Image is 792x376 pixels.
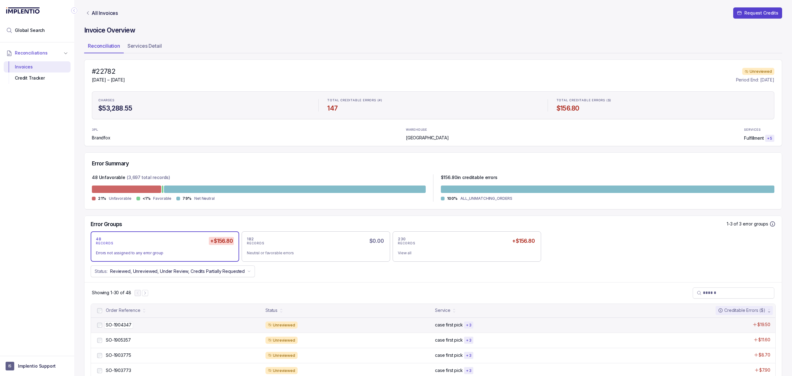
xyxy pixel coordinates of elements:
[744,128,760,132] p: SERVICES
[95,94,313,116] li: Statistic CHARGES
[106,337,131,343] p: SO-1905357
[110,268,245,274] p: Reviewed, Unreviewed, Under Review, Credits Partially Requested
[265,367,298,374] div: Unreviewed
[92,10,118,16] p: All Invoices
[406,135,449,141] p: [GEOGRAPHIC_DATA]
[95,268,108,274] p: Status:
[183,196,192,201] p: 79%
[6,362,69,370] button: User initialsImplentio Support
[97,368,102,373] input: checkbox-checkbox
[143,196,151,201] p: <1%
[736,77,774,83] p: Period End: [DATE]
[15,50,48,56] span: Reconciliations
[435,367,463,374] p: case first pick
[435,337,463,343] p: case first pick
[106,352,131,358] p: SO-1903775
[435,352,463,358] p: case first pick
[265,352,298,359] div: Unreviewed
[92,160,129,167] h5: Error Summary
[15,27,45,33] span: Global Search
[327,98,382,102] p: TOTAL CREDITABLE ERRORS (#)
[265,337,298,344] div: Unreviewed
[109,195,131,202] p: Unfavorable
[466,368,471,373] p: + 3
[265,307,278,313] div: Status
[92,174,125,182] p: 48 Unfavorable
[18,363,56,369] p: Implentio Support
[209,237,234,245] h5: +$156.80
[92,77,125,83] p: [DATE] – [DATE]
[265,321,298,329] div: Unreviewed
[97,353,102,358] input: checkbox-checkbox
[96,250,229,256] div: Errors not assigned to any error group
[92,91,774,119] ul: Statistic Highlights
[84,10,119,16] a: Link All Invoices
[9,72,66,84] div: Credit Tracker
[406,128,427,132] p: WAREHOUSE
[92,67,125,76] h4: #22782
[460,195,512,202] p: ALL_UNMATCHING_ORDERS
[124,41,166,53] li: Tab Services Detail
[6,362,14,370] span: User initials
[758,337,770,343] p: $11.60
[88,42,120,50] p: Reconciliation
[743,221,768,227] p: error groups
[97,323,102,328] input: checkbox-checkbox
[71,7,78,14] div: Collapse Icon
[127,174,170,182] p: (3,697 total records)
[398,242,415,245] p: RECORDS
[247,242,264,245] p: RECORDS
[742,68,774,75] div: Unreviewed
[98,196,106,201] p: 21%
[106,367,131,374] p: SO-1903773
[757,321,770,328] p: $19.50
[447,196,458,201] p: 100%
[557,104,768,113] h4: $156.80
[92,128,108,132] p: 3PL
[106,307,140,313] div: Order Reference
[97,338,102,343] input: checkbox-checkbox
[247,237,254,242] p: 182
[98,98,114,102] p: CHARGES
[557,98,612,102] p: TOTAL CREDITABLE ERRORS ($)
[435,307,450,313] div: Service
[84,41,124,53] li: Tab Reconciliation
[466,323,471,328] p: + 3
[767,136,773,141] p: + 5
[9,61,66,72] div: Invoices
[247,250,380,256] div: Neutral or favorable errors
[104,321,133,328] p: SO-1904347
[98,104,310,113] h4: $53,288.55
[91,221,122,228] h5: Error Groups
[759,352,770,358] p: $8.70
[96,242,113,245] p: RECORDS
[324,94,542,116] li: Statistic TOTAL CREDITABLE ERRORS (#)
[368,237,385,245] h5: $0.00
[194,195,215,202] p: Net Neutral
[96,237,101,242] p: 48
[759,367,770,373] p: $7.90
[92,290,131,296] p: Showing 1-30 of 48
[466,338,471,343] p: + 3
[441,174,497,182] p: $ 156.80 in creditable errors
[4,46,71,60] button: Reconciliations
[553,94,772,116] li: Statistic TOTAL CREDITABLE ERRORS ($)
[398,237,406,242] p: 230
[153,195,171,202] p: Favorable
[435,322,463,328] p: case first pick
[744,135,764,141] p: Fulfillment
[92,290,131,296] div: Remaining page entries
[91,265,255,277] button: Status:Reviewed, Unreviewed, Under Review, Credits Partially Requested
[142,290,148,296] button: Next Page
[466,353,471,358] p: + 3
[398,250,531,256] div: View all
[84,26,782,35] h4: Invoice Overview
[718,307,765,313] div: Creditable Errors ($)
[727,221,743,227] p: 1-3 of 3
[84,41,782,53] ul: Tab Group
[327,104,539,113] h4: 147
[511,237,536,245] h5: +$156.80
[127,42,162,50] p: Services Detail
[92,135,110,141] p: Brandfox
[733,7,782,19] button: Request Credits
